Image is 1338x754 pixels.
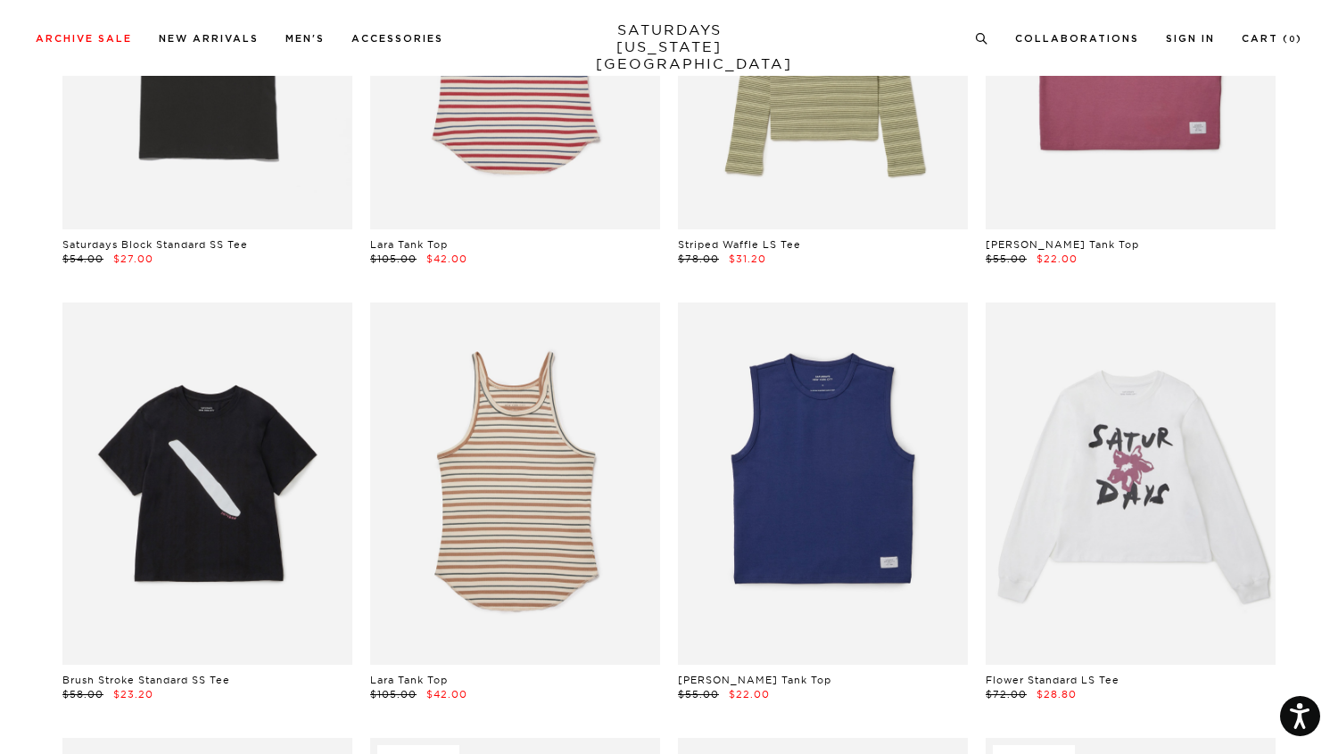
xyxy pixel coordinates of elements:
[426,688,467,700] span: $42.00
[678,674,831,686] a: [PERSON_NAME] Tank Top
[113,253,153,265] span: $27.00
[370,674,448,686] a: Lara Tank Top
[986,674,1119,686] a: Flower Standard LS Tee
[729,253,766,265] span: $31.20
[596,21,743,72] a: SATURDAYS[US_STATE][GEOGRAPHIC_DATA]
[370,238,448,251] a: Lara Tank Top
[1242,34,1302,44] a: Cart (0)
[159,34,259,44] a: New Arrivals
[113,688,153,700] span: $23.20
[1289,36,1296,44] small: 0
[370,253,417,265] span: $105.00
[62,688,103,700] span: $58.00
[426,253,467,265] span: $42.00
[62,238,248,251] a: Saturdays Block Standard SS Tee
[986,253,1027,265] span: $55.00
[986,238,1139,251] a: [PERSON_NAME] Tank Top
[351,34,443,44] a: Accessories
[1037,688,1077,700] span: $28.80
[370,688,417,700] span: $105.00
[62,674,230,686] a: Brush Stroke Standard SS Tee
[678,688,719,700] span: $55.00
[62,253,103,265] span: $54.00
[1166,34,1215,44] a: Sign In
[1037,253,1078,265] span: $22.00
[285,34,325,44] a: Men's
[986,688,1027,700] span: $72.00
[36,34,132,44] a: Archive Sale
[678,238,801,251] a: Striped Waffle LS Tee
[678,253,719,265] span: $78.00
[1015,34,1139,44] a: Collaborations
[729,688,770,700] span: $22.00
